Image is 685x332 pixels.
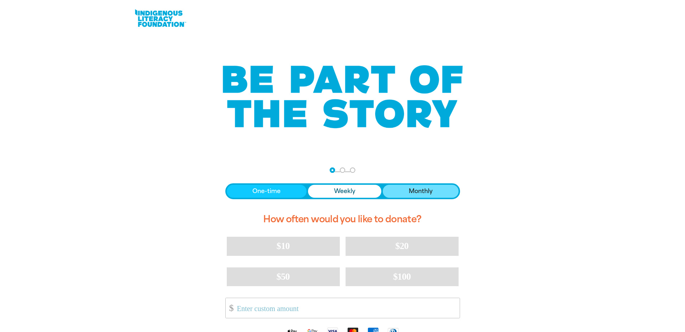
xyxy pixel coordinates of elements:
h2: How often would you like to donate? [225,208,460,231]
input: Enter custom amount [232,298,459,318]
button: Navigate to step 2 of 3 to enter your details [340,167,345,173]
button: Monthly [383,185,459,198]
button: Navigate to step 1 of 3 to enter your donation amount [330,167,335,173]
button: $100 [346,267,459,286]
span: $20 [395,241,408,251]
button: Navigate to step 3 of 3 to enter your payment details [350,167,355,173]
button: One-time [227,185,307,198]
span: Weekly [334,187,355,196]
button: $50 [227,267,340,286]
div: Donation frequency [225,183,460,199]
span: $100 [393,271,411,282]
span: Monthly [409,187,433,196]
span: $10 [277,241,290,251]
span: One-time [252,187,281,196]
span: $50 [277,271,290,282]
button: Weekly [308,185,381,198]
button: $20 [346,237,459,255]
span: $ [226,300,234,316]
button: $10 [227,237,340,255]
img: Be part of the story [216,51,469,143]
